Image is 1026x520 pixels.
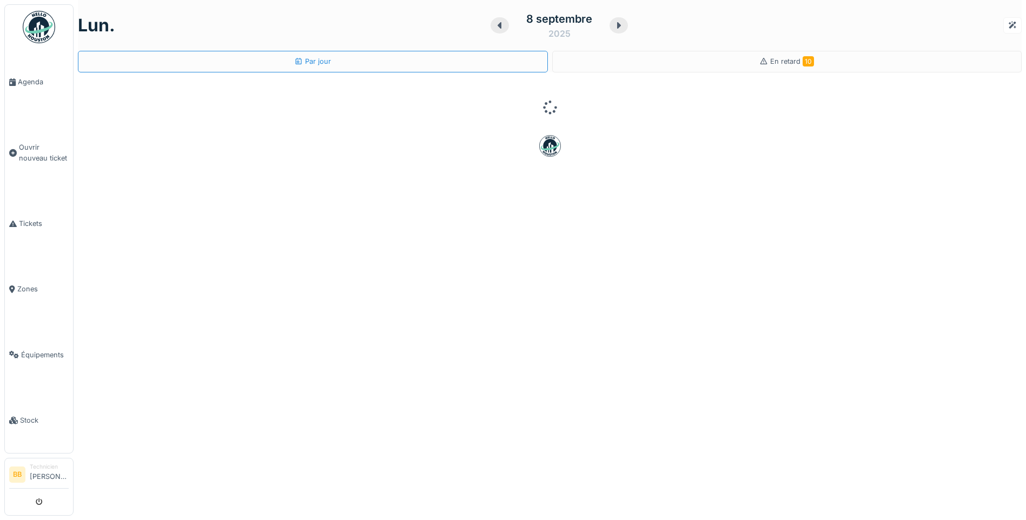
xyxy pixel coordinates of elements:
img: Badge_color-CXgf-gQk.svg [23,11,55,43]
a: Agenda [5,49,73,115]
div: 8 septembre [526,11,592,27]
span: Équipements [21,350,69,360]
div: 2025 [548,27,571,40]
span: 10 [803,56,814,66]
a: Zones [5,256,73,322]
h1: lun. [78,15,115,36]
div: Par jour [294,56,331,66]
span: Stock [20,415,69,425]
a: Stock [5,388,73,453]
a: Ouvrir nouveau ticket [5,115,73,191]
span: Ouvrir nouveau ticket [19,142,69,163]
a: Équipements [5,322,73,388]
span: Agenda [18,77,69,87]
div: Technicien [30,463,69,471]
a: BB Technicien[PERSON_NAME] [9,463,69,489]
a: Tickets [5,191,73,256]
img: badge-BVDL4wpA.svg [539,135,561,157]
span: En retard [770,57,814,65]
li: [PERSON_NAME] [30,463,69,486]
span: Tickets [19,218,69,229]
li: BB [9,466,25,483]
span: Zones [17,284,69,294]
